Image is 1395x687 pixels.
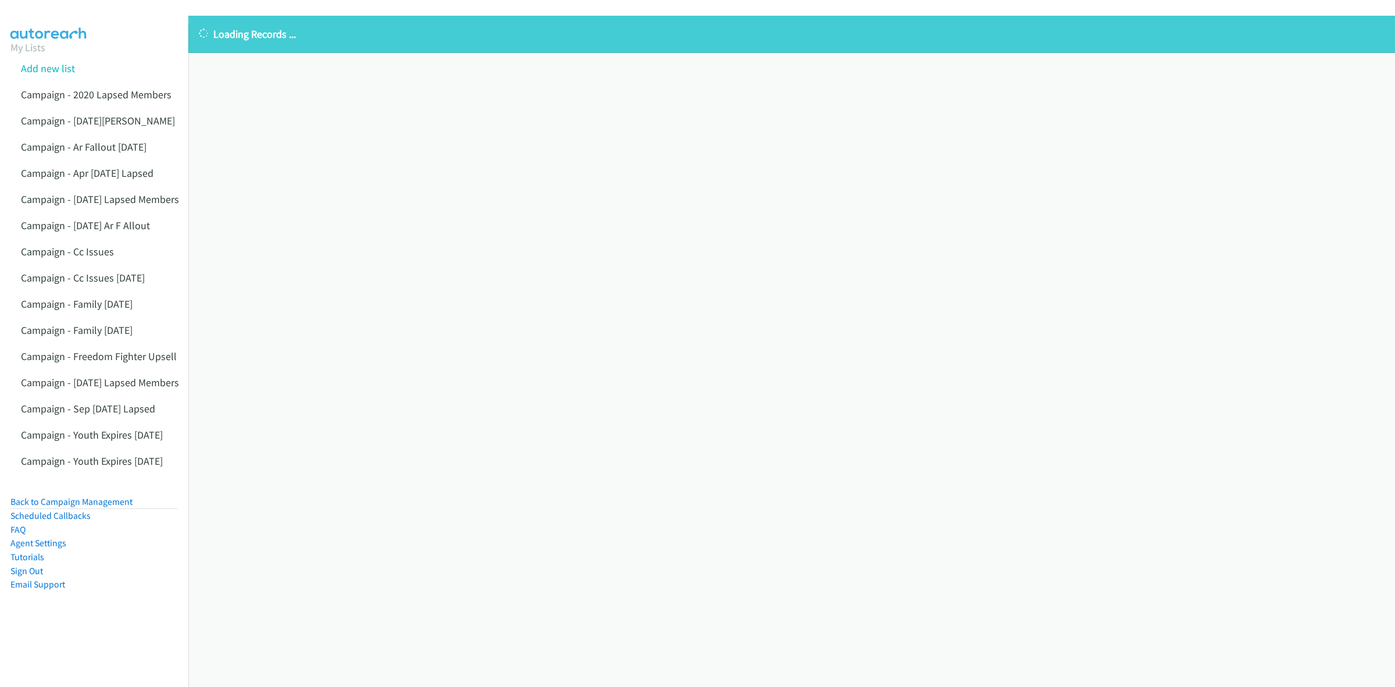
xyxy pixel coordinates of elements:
a: Campaign - [DATE] Lapsed Members [21,376,179,389]
a: Campaign - Youth Expires [DATE] [21,454,163,468]
a: Campaign - [DATE] Ar F Allout [21,219,150,232]
a: Scheduled Callbacks [10,510,91,521]
a: Campaign - Family [DATE] [21,297,133,311]
a: Tutorials [10,551,44,563]
a: Agent Settings [10,538,66,549]
a: Campaign - Apr [DATE] Lapsed [21,166,153,180]
a: Campaign - Youth Expires [DATE] [21,428,163,442]
a: Campaign - Freedom Fighter Upsell [21,350,177,363]
a: Campaign - 2020 Lapsed Members [21,88,171,101]
a: Email Support [10,579,65,590]
a: Campaign - [DATE][PERSON_NAME] [21,114,175,127]
a: My Lists [10,41,45,54]
a: Sign Out [10,565,43,576]
a: Campaign - Family [DATE] [21,323,133,337]
a: Campaign - Cc Issues [21,245,114,258]
a: FAQ [10,524,26,535]
a: Campaign - Sep [DATE] Lapsed [21,402,155,415]
a: Campaign - Cc Issues [DATE] [21,271,145,284]
a: Campaign - Ar Fallout [DATE] [21,140,146,154]
a: Add new list [21,62,75,75]
a: Back to Campaign Management [10,496,133,507]
a: Campaign - [DATE] Lapsed Members [21,193,179,206]
p: Loading Records ... [199,26,1385,42]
